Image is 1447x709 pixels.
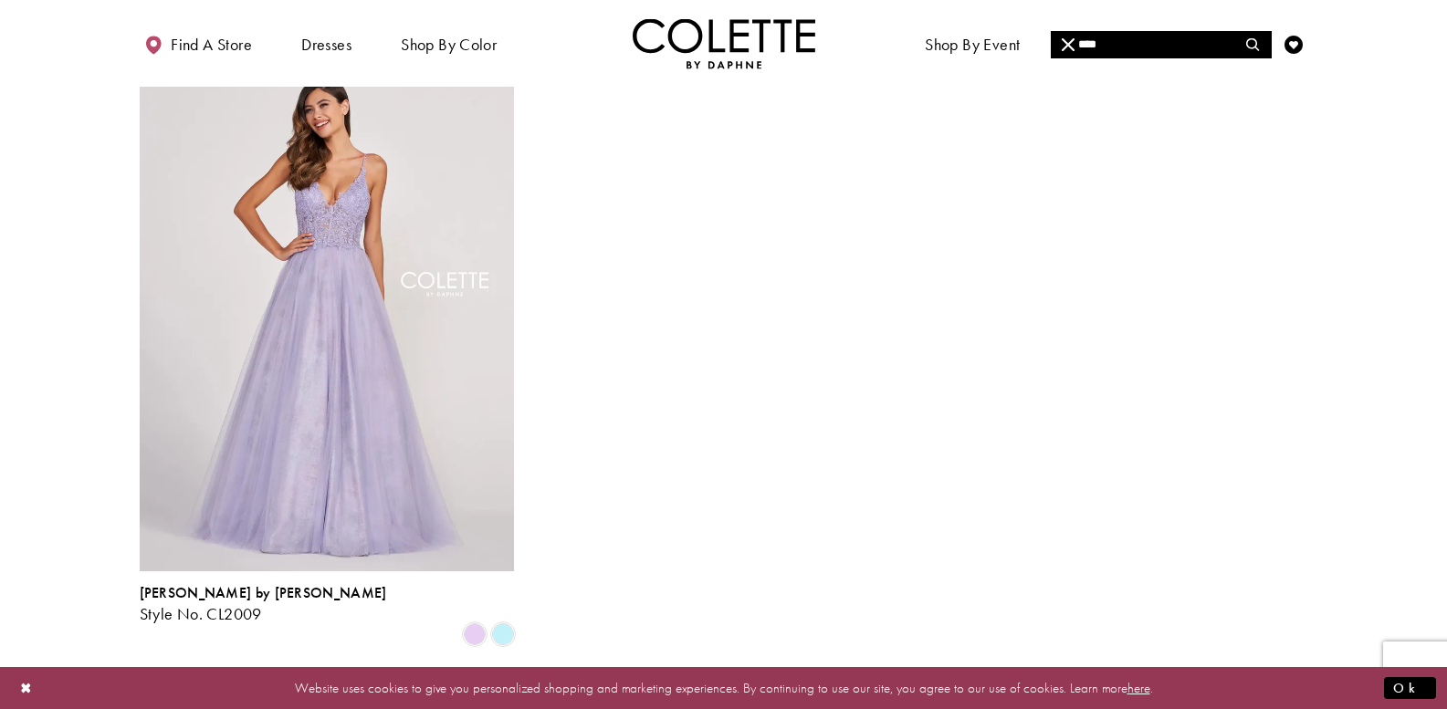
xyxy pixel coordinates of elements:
[1240,18,1267,68] a: Toggle search
[297,18,356,68] span: Dresses
[1384,676,1436,699] button: Submit Dialog
[1280,18,1307,68] a: Check Wishlist
[171,36,252,54] span: Find a store
[140,18,257,68] a: Find a store
[492,623,514,645] i: Light Blue
[464,623,486,645] i: Lilac
[1051,31,1272,58] div: Search form
[140,583,387,602] span: [PERSON_NAME] by [PERSON_NAME]
[920,18,1024,68] span: Shop By Event
[140,603,262,624] span: Style No. CL2009
[396,18,501,68] span: Shop by color
[401,36,497,54] span: Shop by color
[131,675,1316,700] p: Website uses cookies to give you personalized shopping and marketing experiences. By continuing t...
[301,36,351,54] span: Dresses
[1235,31,1271,58] button: Submit Search
[1051,31,1086,58] button: Close Search
[925,36,1020,54] span: Shop By Event
[140,27,514,571] a: Visit Colette by Daphne Style No. CL2009 Page
[633,18,815,68] a: Visit Home Page
[11,672,42,704] button: Close Dialog
[633,18,815,68] img: Colette by Daphne
[1127,678,1150,696] a: here
[1065,18,1201,68] a: Meet the designer
[140,27,1308,645] div: Product List
[1051,31,1271,58] input: Search
[140,585,387,623] div: Colette by Daphne Style No. CL2009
